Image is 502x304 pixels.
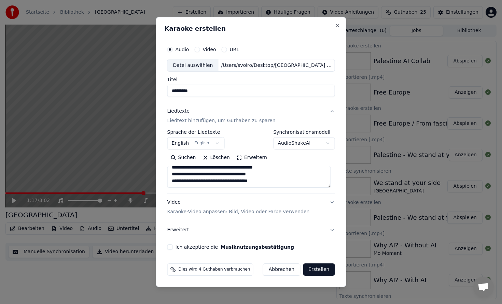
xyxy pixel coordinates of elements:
label: Video [203,47,216,52]
p: Liedtext hinzufügen, um Guthaben zu sparen [167,118,276,125]
div: Datei auswählen [168,59,219,72]
button: Abbrechen [263,263,300,276]
label: Ich akzeptiere die [176,245,294,249]
button: Erweitert [167,221,335,239]
label: Titel [167,77,335,82]
button: Erweitern [233,153,270,163]
label: Audio [176,47,189,52]
div: /Users/svoiro/Desktop/[GEOGRAPHIC_DATA] Collab - [DATE], 13.36.mp3 [218,62,334,69]
button: Ich akzeptiere die [221,245,294,249]
button: Suchen [167,153,199,163]
label: URL [230,47,239,52]
div: LiedtexteLiedtext hinzufügen, um Guthaben zu sparen [167,130,335,193]
button: Erstellen [303,263,335,276]
button: VideoKaraoke-Video anpassen: Bild, Video oder Farbe verwenden [167,194,335,221]
h2: Karaoke erstellen [165,26,338,32]
div: Video [167,199,310,216]
button: LiedtexteLiedtext hinzufügen, um Guthaben zu sparen [167,103,335,130]
div: Liedtexte [167,108,190,115]
label: Sprache der Liedtexte [167,130,225,135]
button: Löschen [199,153,233,163]
span: Dies wird 4 Guthaben verbrauchen [179,267,250,272]
label: Synchronisationsmodell [273,130,335,135]
p: Karaoke-Video anpassen: Bild, Video oder Farbe verwenden [167,208,310,215]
